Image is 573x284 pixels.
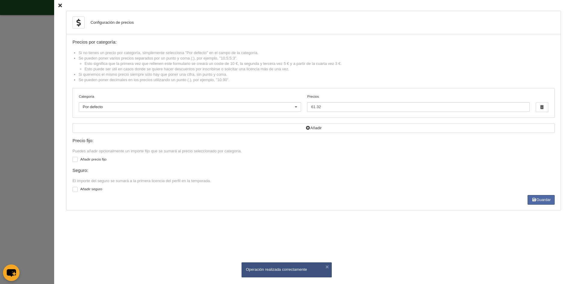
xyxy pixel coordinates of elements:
div: Precio fijo: [72,138,555,143]
div: Precios por categoría: [72,40,555,45]
div: Operación realizada correctamente [246,267,327,272]
button: × [324,264,330,270]
li: Se pueden poner decimales en los precios utilizando un punto (.), por ejemplo, "10.90". [79,77,555,83]
label: Añadir seguro [72,186,555,193]
div: Seguro: [72,168,555,173]
li: Si queremos el mismo precio siempre sólo hay que poner una cifra, sin punto y coma. [79,72,555,77]
li: Si no tienes un precio por categoría, simplemente selecciona "Por defecto" en el campo de la cate... [79,50,555,56]
div: El importe del seguro se sumará a la primera licencia del perfil en la temporada. [72,178,555,184]
li: Se pueden poner varios precios separados por un punto y coma (;), por ejemplo, "10;5;5;3". [79,56,555,72]
label: Categoría [79,94,301,99]
li: Esto puede ser útil en casos donde se quiere hacer descuentos por inscribirse o solicitar una lic... [85,66,555,72]
div: Puedes añadir opcionalmente un importe fijo que se sumará al precio seleccionado por categoría. [72,148,555,154]
label: Añadir precio fijo [72,157,555,163]
i: Cerrar [58,4,62,8]
div: Configuración de precios [91,20,134,25]
input: Precios [307,102,529,112]
button: Añadir [72,123,555,133]
button: chat-button [3,264,20,281]
button: Guardar [528,195,555,205]
label: Precios [307,94,529,112]
li: Esto significa que la primera vez que rellenen este formulario se creará un coste de 10 €, la seg... [85,61,555,66]
span: Por defecto [83,105,103,109]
